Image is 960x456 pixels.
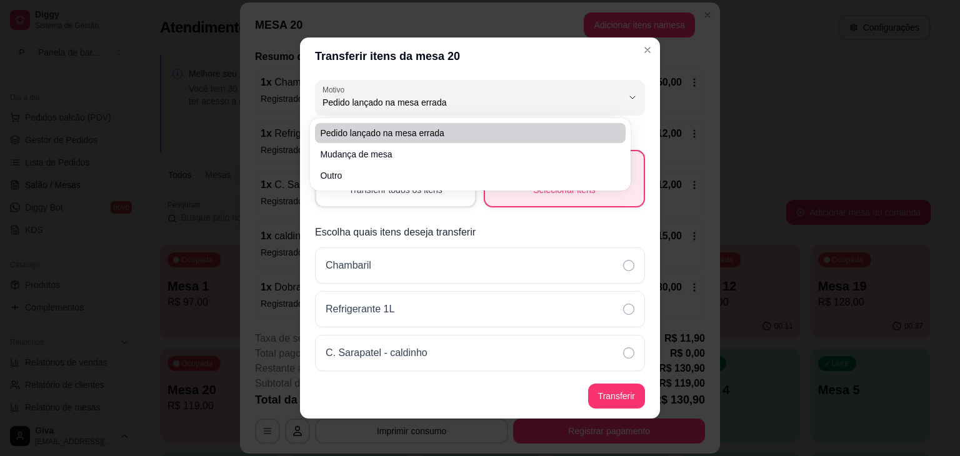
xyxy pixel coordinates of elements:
[326,258,371,273] p: Chambaril
[326,302,394,317] p: Refrigerante 1L
[326,345,427,360] p: C. Sarapatel - caldinho
[637,40,657,60] button: Close
[322,84,349,95] label: Motivo
[320,127,608,139] span: Pedido lançado na mesa errada
[315,225,645,240] p: Escolha quais itens deseja transferir
[322,96,622,109] span: Pedido lançado na mesa errada
[300,37,660,75] header: Transferir itens da mesa 20
[320,148,608,161] span: Mudança de mesa
[588,384,645,409] button: Transferir
[320,169,608,182] span: Outro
